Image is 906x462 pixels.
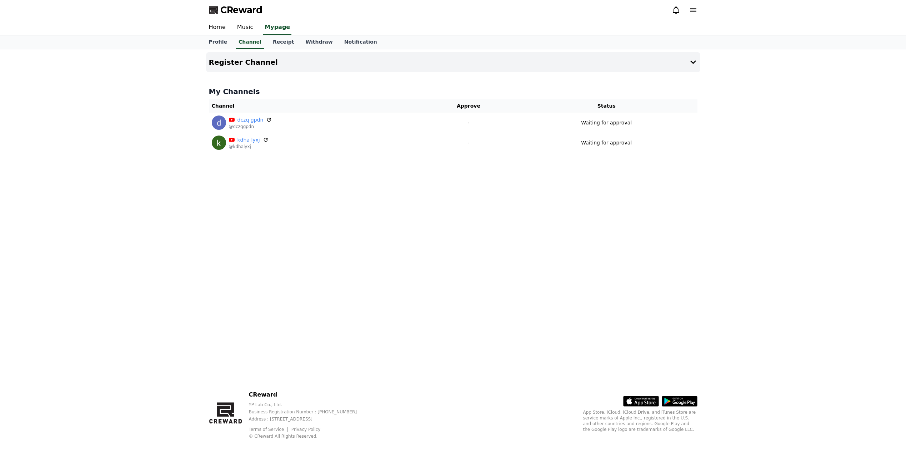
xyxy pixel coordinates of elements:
[249,409,368,415] p: Business Registration Number : [PHONE_NUMBER]
[249,390,368,399] p: CReward
[203,35,233,49] a: Profile
[206,52,700,72] button: Register Channel
[263,20,291,35] a: Mypage
[291,427,321,432] a: Privacy Policy
[421,99,516,113] th: Approve
[583,409,697,432] p: App Store, iCloud, iCloud Drive, and iTunes Store are service marks of Apple Inc., registered in ...
[229,144,269,149] p: @kdhalyxj
[203,20,231,35] a: Home
[212,136,226,150] img: kdha lyxj
[209,4,262,16] a: CReward
[424,119,513,127] p: -
[249,402,368,408] p: YP Lab Co., Ltd.
[300,35,338,49] a: Withdraw
[339,35,383,49] a: Notification
[581,139,632,147] p: Waiting for approval
[237,116,264,124] a: dczq gpdn
[209,58,278,66] h4: Register Channel
[209,99,421,113] th: Channel
[212,115,226,130] img: dczq gpdn
[581,119,632,127] p: Waiting for approval
[209,87,697,97] h4: My Channels
[249,416,368,422] p: Address : [STREET_ADDRESS]
[249,427,289,432] a: Terms of Service
[249,433,368,439] p: © CReward All Rights Reserved.
[267,35,300,49] a: Receipt
[424,139,513,147] p: -
[516,99,697,113] th: Status
[229,124,272,129] p: @dczqgpdn
[231,20,259,35] a: Music
[237,136,260,144] a: kdha lyxj
[236,35,264,49] a: Channel
[220,4,262,16] span: CReward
